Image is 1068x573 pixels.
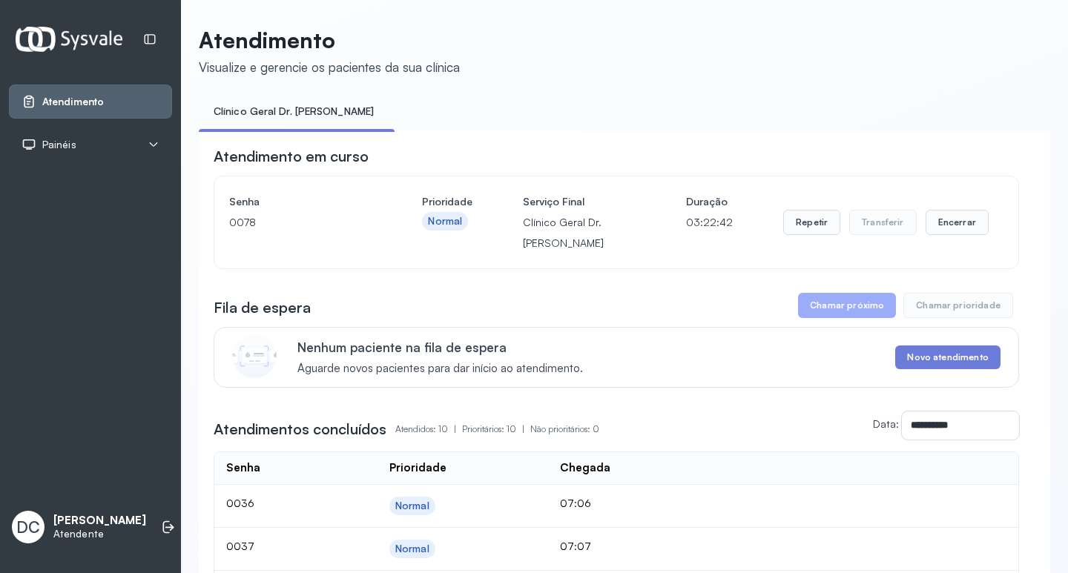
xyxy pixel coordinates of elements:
span: Aguarde novos pacientes para dar início ao atendimento. [297,362,583,376]
h3: Atendimentos concluídos [214,419,386,440]
div: Senha [226,461,260,475]
div: Normal [395,500,429,512]
p: Nenhum paciente na fila de espera [297,340,583,355]
p: Atendente [53,528,146,540]
div: Chegada [560,461,610,475]
h3: Atendimento em curso [214,146,369,167]
p: Atendimento [199,27,460,53]
button: Encerrar [926,210,989,235]
a: Atendimento [22,94,159,109]
div: Normal [428,215,462,228]
h4: Senha [229,191,372,212]
p: Não prioritários: 0 [530,419,599,440]
button: Novo atendimento [895,345,1000,369]
span: 0037 [226,540,254,552]
span: 07:07 [560,540,591,552]
p: [PERSON_NAME] [53,514,146,528]
span: 0036 [226,497,254,509]
label: Data: [873,417,899,430]
button: Transferir [849,210,917,235]
div: Normal [395,543,429,555]
div: Prioridade [389,461,446,475]
img: Imagem de CalloutCard [232,334,277,378]
h4: Prioridade [422,191,472,212]
p: 03:22:42 [686,212,733,233]
p: Atendidos: 10 [395,419,462,440]
p: Clínico Geral Dr. [PERSON_NAME] [523,212,636,254]
a: Clínico Geral Dr. [PERSON_NAME] [199,99,389,124]
span: Atendimento [42,96,104,108]
h4: Duração [686,191,733,212]
span: 07:06 [560,497,591,509]
button: Chamar próximo [798,293,896,318]
span: | [522,423,524,434]
p: Prioritários: 10 [462,419,530,440]
h3: Fila de espera [214,297,311,318]
span: | [454,423,456,434]
img: Logotipo do estabelecimento [16,27,122,51]
button: Repetir [783,210,840,235]
span: Painéis [42,139,76,151]
p: 0078 [229,212,372,233]
button: Chamar prioridade [903,293,1013,318]
div: Visualize e gerencie os pacientes da sua clínica [199,59,460,75]
h4: Serviço Final [523,191,636,212]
